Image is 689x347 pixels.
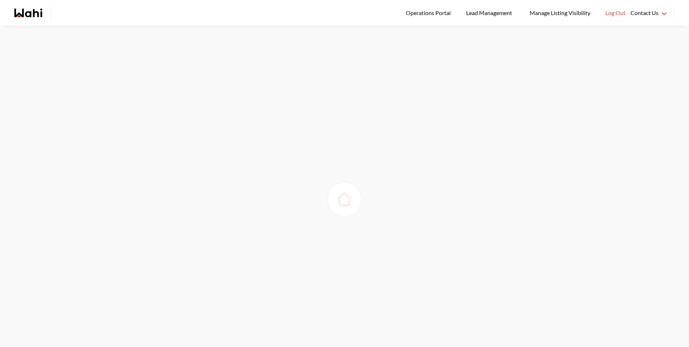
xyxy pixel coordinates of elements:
[605,8,625,18] span: Log Out
[334,189,355,209] img: loading house image
[406,8,453,18] span: Operations Portal
[466,8,515,18] span: Lead Management
[528,8,592,18] span: Manage Listing Visibility
[14,9,42,17] a: Wahi homepage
